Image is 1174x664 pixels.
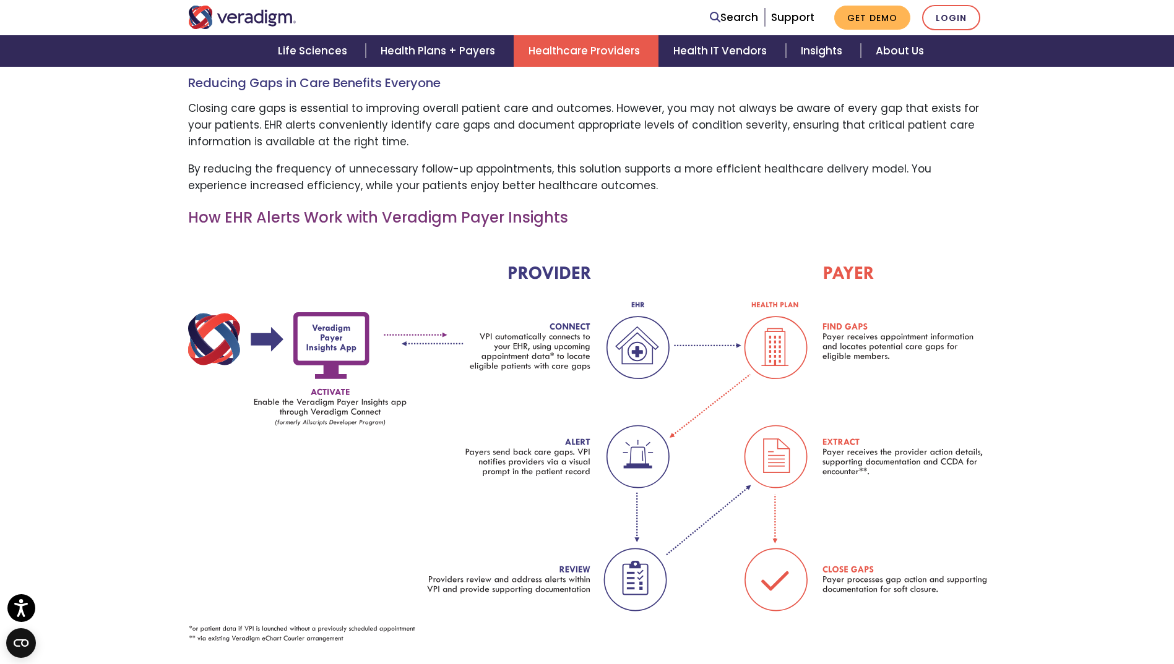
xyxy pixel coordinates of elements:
a: Insights [786,35,861,67]
img: Veradigm logo [188,6,296,29]
a: Health Plans + Payers [366,35,514,67]
a: Health IT Vendors [658,35,785,67]
h3: How EHR Alerts Work with Veradigm Payer Insights [188,209,986,227]
p: Closing care gaps is essential to improving overall patient care and outcomes. However, you may n... [188,100,986,151]
a: Support [771,10,814,25]
a: About Us [861,35,939,67]
a: Login [922,5,980,30]
a: Healthcare Providers [514,35,658,67]
button: Open CMP widget [6,628,36,658]
a: Get Demo [834,6,910,30]
p: By reducing the frequency of unnecessary follow-up appointments, this solution supports a more ef... [188,161,986,194]
a: Search [710,9,758,26]
a: Life Sciences [263,35,366,67]
h4: Reducing Gaps in Care Benefits Everyone [188,75,986,90]
iframe: Drift Chat Widget [936,575,1159,649]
